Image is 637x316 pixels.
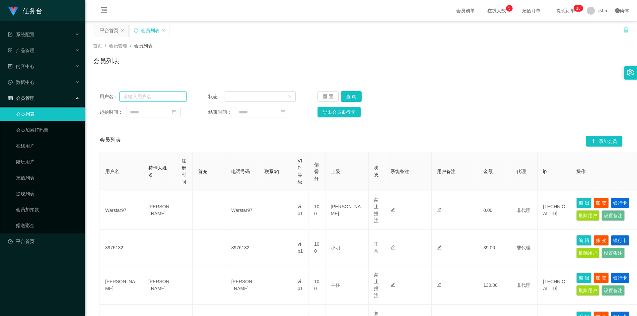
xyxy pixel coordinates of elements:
button: 查 询 [341,91,362,102]
sup: 5 [506,5,513,12]
p: 8 [578,5,581,12]
button: 账 变 [594,198,609,208]
span: 用户名： [100,93,119,100]
span: ip [543,169,547,174]
button: 设置备注 [602,210,625,221]
span: 在线人数 [484,8,509,13]
span: 联系qq [264,169,279,174]
td: [PERSON_NAME] [325,191,369,230]
span: 用户名 [105,169,119,174]
a: 任务台 [8,8,42,13]
button: 导出会员银行卡 [318,107,361,117]
td: 小明 [325,230,369,266]
i: 图标: sync [134,28,138,33]
button: 银行卡 [611,273,629,283]
span: 非代理 [517,283,531,288]
p: 5 [508,5,511,12]
sup: 18 [574,5,583,12]
span: 会员列表 [134,43,153,48]
a: 会员加减打码量 [16,123,80,137]
div: 会员列表 [141,24,160,37]
td: [TECHNICAL_ID] [538,266,571,305]
span: 起始时间： [100,109,126,116]
span: 首页 [93,43,102,48]
a: 会员列表 [16,107,80,121]
span: VIP等级 [298,158,302,184]
span: 数据中心 [8,80,35,85]
button: 设置备注 [602,285,625,296]
span: 用户备注 [437,169,456,174]
button: 账 变 [594,273,609,283]
input: 请输入用户名 [119,91,187,102]
span: 金额 [483,169,493,174]
span: 充值订单 [519,8,544,13]
i: 图标: form [8,32,13,37]
td: 0.00 [478,191,511,230]
span: 会员列表 [100,136,121,147]
i: 图标: check-circle-o [8,80,13,85]
a: 会员加扣款 [16,203,80,216]
span: 内容中心 [8,64,35,69]
button: 银行卡 [611,198,629,208]
button: 账 变 [594,235,609,246]
button: 删除用户 [576,285,600,296]
i: 图标: edit [390,208,395,212]
a: 赠送彩金 [16,219,80,232]
span: 首充 [198,169,207,174]
h1: 任务台 [23,0,42,22]
span: 提现订单 [553,8,578,13]
img: logo.9652507e.png [8,7,19,16]
i: 图标: table [8,96,13,100]
button: 银行卡 [611,235,629,246]
td: [PERSON_NAME] [143,191,176,230]
i: 图标: edit [437,245,442,250]
i: 图标: edit [390,245,395,250]
td: 130.00 [478,266,511,305]
td: [PERSON_NAME] [226,266,259,305]
td: vip1 [292,266,309,305]
i: 图标: down [288,95,292,99]
i: 图标: profile [8,64,13,69]
a: 在线用户 [16,139,80,153]
span: 代理 [517,169,526,174]
i: 图标: setting [627,69,634,76]
h1: 会员列表 [93,56,119,66]
button: 图标: plus添加会员 [586,136,622,147]
span: 电话号码 [231,169,250,174]
td: 8976132 [100,230,143,266]
button: 重 置 [318,91,339,102]
i: 图标: appstore-o [8,48,13,53]
span: 结束时间： [208,109,235,116]
a: 充值列表 [16,171,80,184]
p: 1 [576,5,579,12]
i: 图标: menu-fold [93,0,115,22]
span: 禁止投注 [374,272,379,298]
td: 100 [309,230,325,266]
div: 平台首页 [100,24,118,37]
td: 100 [309,191,325,230]
i: 图标: edit [390,283,395,287]
td: 39.00 [478,230,511,266]
i: 图标: close [120,29,124,33]
span: 系统备注 [390,169,409,174]
i: 图标: unlock [623,27,629,33]
i: 图标: calendar [281,110,285,114]
i: 图标: calendar [172,110,177,114]
button: 删除用户 [576,210,600,221]
td: Warstar97 [100,191,143,230]
span: / [130,43,131,48]
a: 陪玩用户 [16,155,80,168]
span: 操作 [576,169,586,174]
td: Warstar97 [226,191,259,230]
td: [TECHNICAL_ID] [538,191,571,230]
span: 状态 [374,165,379,177]
td: 100 [309,266,325,305]
button: 编 辑 [576,273,592,283]
button: 删除用户 [576,248,600,258]
span: 产品管理 [8,48,35,53]
span: 会员管理 [8,95,35,101]
button: 编 辑 [576,235,592,246]
a: 提现列表 [16,187,80,200]
a: 图标: dashboard平台首页 [8,235,80,248]
span: 信誉分 [314,162,319,181]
